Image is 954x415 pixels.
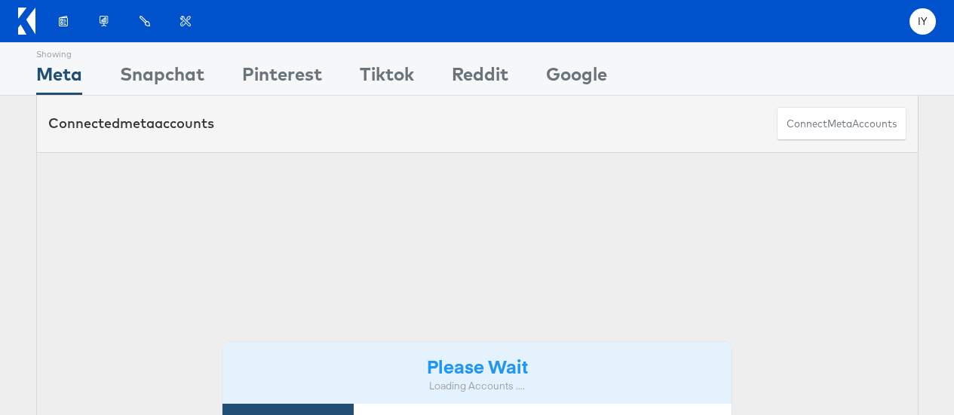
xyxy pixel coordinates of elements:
[777,107,906,141] button: ConnectmetaAccounts
[360,61,414,95] div: Tiktok
[242,61,322,95] div: Pinterest
[452,61,508,95] div: Reddit
[36,61,82,95] div: Meta
[120,114,155,132] span: meta
[48,114,214,133] div: Connected accounts
[827,117,852,131] span: meta
[918,17,928,26] span: IY
[427,353,528,378] strong: Please Wait
[546,61,607,95] div: Google
[36,43,82,61] div: Showing
[120,61,204,95] div: Snapchat
[234,379,721,393] div: Loading Accounts ....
